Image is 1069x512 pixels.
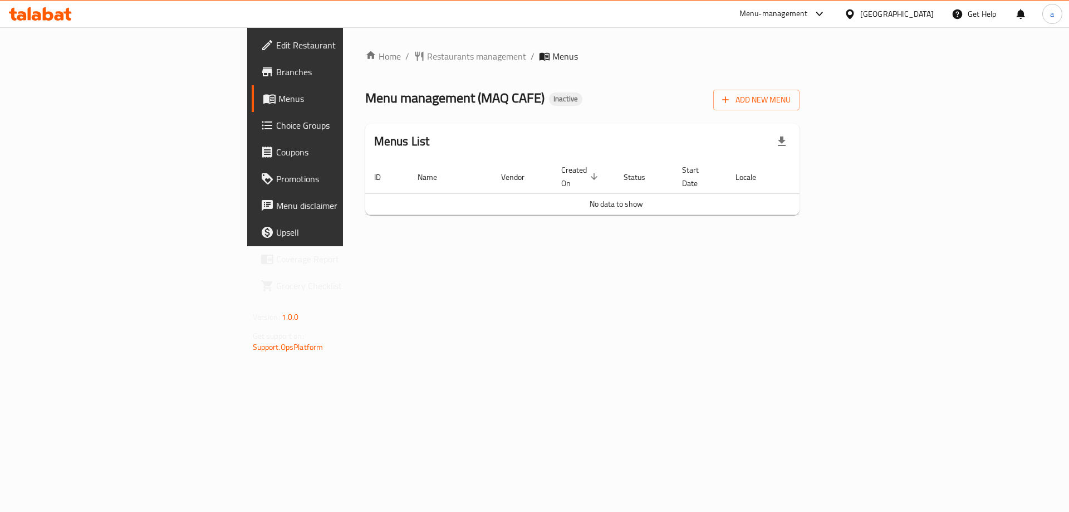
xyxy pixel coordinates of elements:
[252,272,426,299] a: Grocery Checklist
[252,32,426,58] a: Edit Restaurant
[252,192,426,219] a: Menu disclaimer
[739,7,808,21] div: Menu-management
[374,133,430,150] h2: Menus List
[501,170,539,184] span: Vendor
[418,170,452,184] span: Name
[860,8,934,20] div: [GEOGRAPHIC_DATA]
[549,92,582,106] div: Inactive
[276,65,417,79] span: Branches
[590,197,643,211] span: No data to show
[252,165,426,192] a: Promotions
[735,170,771,184] span: Locale
[549,94,582,104] span: Inactive
[252,58,426,85] a: Branches
[253,310,280,324] span: Version:
[278,92,417,105] span: Menus
[276,119,417,132] span: Choice Groups
[561,163,601,190] span: Created On
[414,50,526,63] a: Restaurants management
[365,160,867,215] table: enhanced table
[253,340,323,354] a: Support.OpsPlatform
[252,219,426,246] a: Upsell
[282,310,299,324] span: 1.0.0
[722,93,791,107] span: Add New Menu
[252,246,426,272] a: Coverage Report
[713,90,800,110] button: Add New Menu
[365,85,545,110] span: Menu management ( MAQ CAFE )
[252,112,426,139] a: Choice Groups
[253,329,304,343] span: Get support on:
[365,50,800,63] nav: breadcrumb
[276,199,417,212] span: Menu disclaimer
[784,160,867,194] th: Actions
[276,252,417,266] span: Coverage Report
[768,128,795,155] div: Export file
[531,50,534,63] li: /
[624,170,660,184] span: Status
[276,226,417,239] span: Upsell
[682,163,713,190] span: Start Date
[252,85,426,112] a: Menus
[552,50,578,63] span: Menus
[276,38,417,52] span: Edit Restaurant
[276,172,417,186] span: Promotions
[427,50,526,63] span: Restaurants management
[252,139,426,165] a: Coupons
[276,279,417,292] span: Grocery Checklist
[374,170,395,184] span: ID
[276,145,417,159] span: Coupons
[1050,8,1054,20] span: a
